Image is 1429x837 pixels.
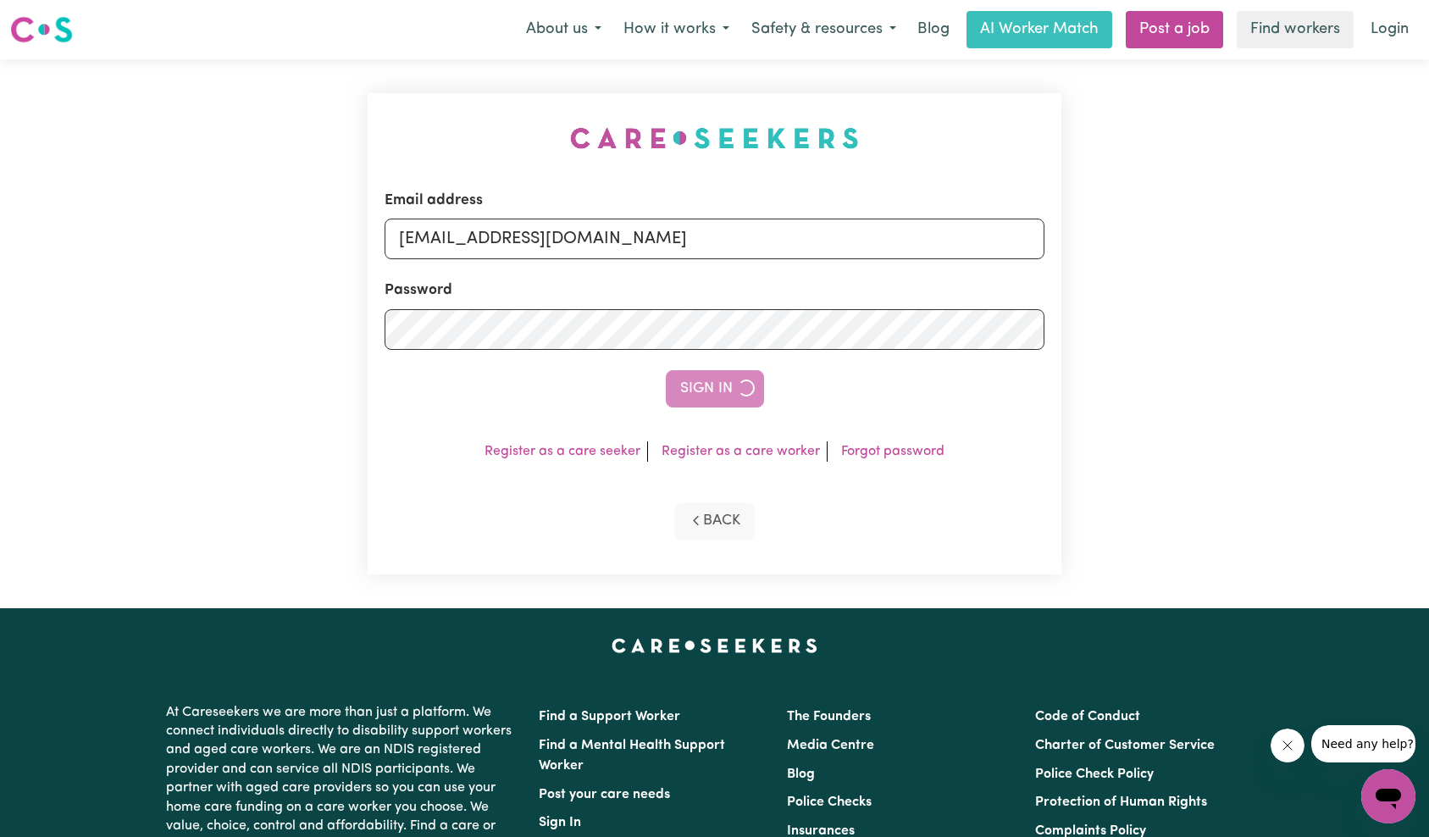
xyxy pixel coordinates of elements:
a: AI Worker Match [967,11,1112,48]
a: Media Centre [787,739,874,752]
input: Email address [385,219,1045,259]
a: Register as a care worker [662,445,820,458]
a: Police Checks [787,795,872,809]
iframe: Close message [1271,729,1304,762]
a: Charter of Customer Service [1035,739,1215,752]
a: Code of Conduct [1035,710,1140,723]
button: About us [515,12,612,47]
a: Sign In [539,816,581,829]
a: Careseekers logo [10,10,73,49]
a: Post a job [1126,11,1223,48]
a: Post your care needs [539,788,670,801]
a: Login [1360,11,1419,48]
a: Police Check Policy [1035,768,1154,781]
a: Protection of Human Rights [1035,795,1207,809]
a: Find a Support Worker [539,710,680,723]
label: Password [385,280,452,302]
a: Find workers [1237,11,1354,48]
a: Blog [907,11,960,48]
label: Email address [385,190,483,212]
iframe: Button to launch messaging window [1361,769,1415,823]
iframe: Message from company [1311,725,1415,762]
a: Blog [787,768,815,781]
a: Forgot password [841,445,944,458]
a: Careseekers home page [612,639,817,652]
button: Safety & resources [740,12,907,47]
a: Find a Mental Health Support Worker [539,739,725,773]
img: Careseekers logo [10,14,73,45]
button: How it works [612,12,740,47]
a: The Founders [787,710,871,723]
a: Register as a care seeker [485,445,640,458]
